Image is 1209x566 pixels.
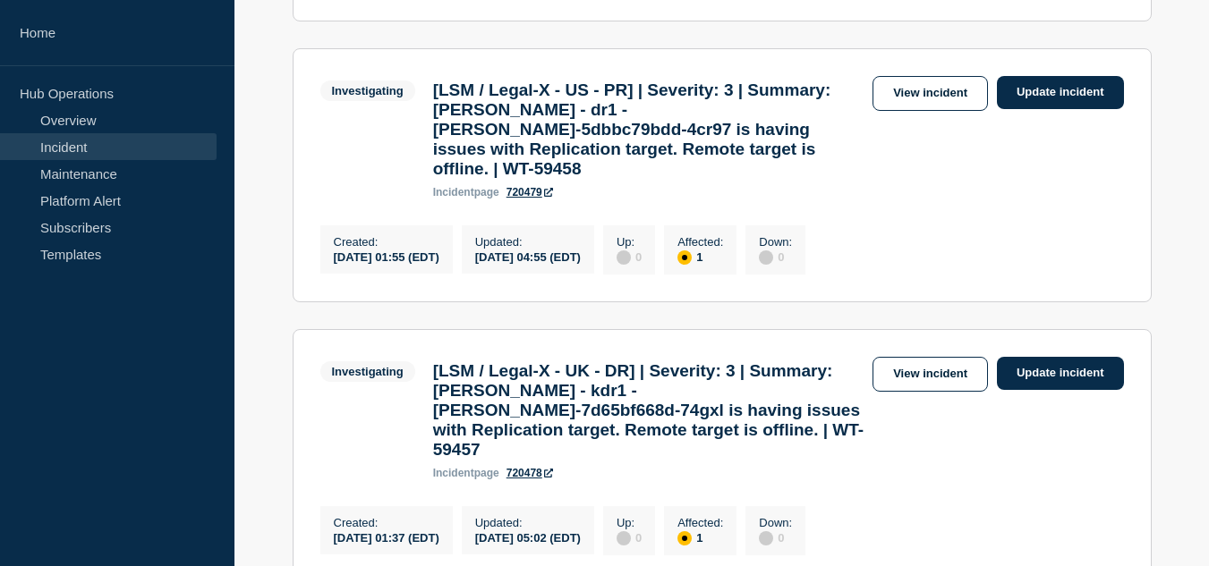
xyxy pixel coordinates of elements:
p: Affected : [677,235,723,249]
p: Up : [617,516,642,529]
span: Investigating [320,80,415,101]
p: Affected : [677,516,723,529]
div: disabled [759,250,773,265]
p: Down : [759,235,792,249]
div: disabled [617,531,631,545]
div: affected [677,531,692,545]
span: incident [433,467,474,479]
div: disabled [759,531,773,545]
a: View incident [873,76,988,111]
div: disabled [617,250,631,265]
p: Updated : [475,516,581,529]
div: [DATE] 01:55 (EDT) [334,249,439,264]
a: Update incident [997,357,1124,390]
div: 0 [617,249,642,265]
div: [DATE] 05:02 (EDT) [475,529,581,545]
p: page [433,186,499,199]
div: [DATE] 04:55 (EDT) [475,249,581,264]
p: page [433,467,499,479]
div: 0 [617,529,642,545]
span: Investigating [320,361,415,382]
p: Updated : [475,235,581,249]
h3: [LSM / Legal-X - US - PR] | Severity: 3 | Summary: [PERSON_NAME] - dr1 - [PERSON_NAME]-5dbbc79bdd... [433,80,864,179]
div: 0 [759,529,792,545]
a: 720479 [507,186,553,199]
a: 720478 [507,467,553,479]
a: Update incident [997,76,1124,109]
div: 1 [677,529,723,545]
div: affected [677,250,692,265]
a: View incident [873,357,988,392]
div: [DATE] 01:37 (EDT) [334,529,439,545]
h3: [LSM / Legal-X - UK - DR] | Severity: 3 | Summary: [PERSON_NAME] - kdr1 - [PERSON_NAME]-7d65bf668... [433,361,864,460]
span: incident [433,186,474,199]
p: Up : [617,235,642,249]
p: Created : [334,235,439,249]
p: Down : [759,516,792,529]
p: Created : [334,516,439,529]
div: 0 [759,249,792,265]
div: 1 [677,249,723,265]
